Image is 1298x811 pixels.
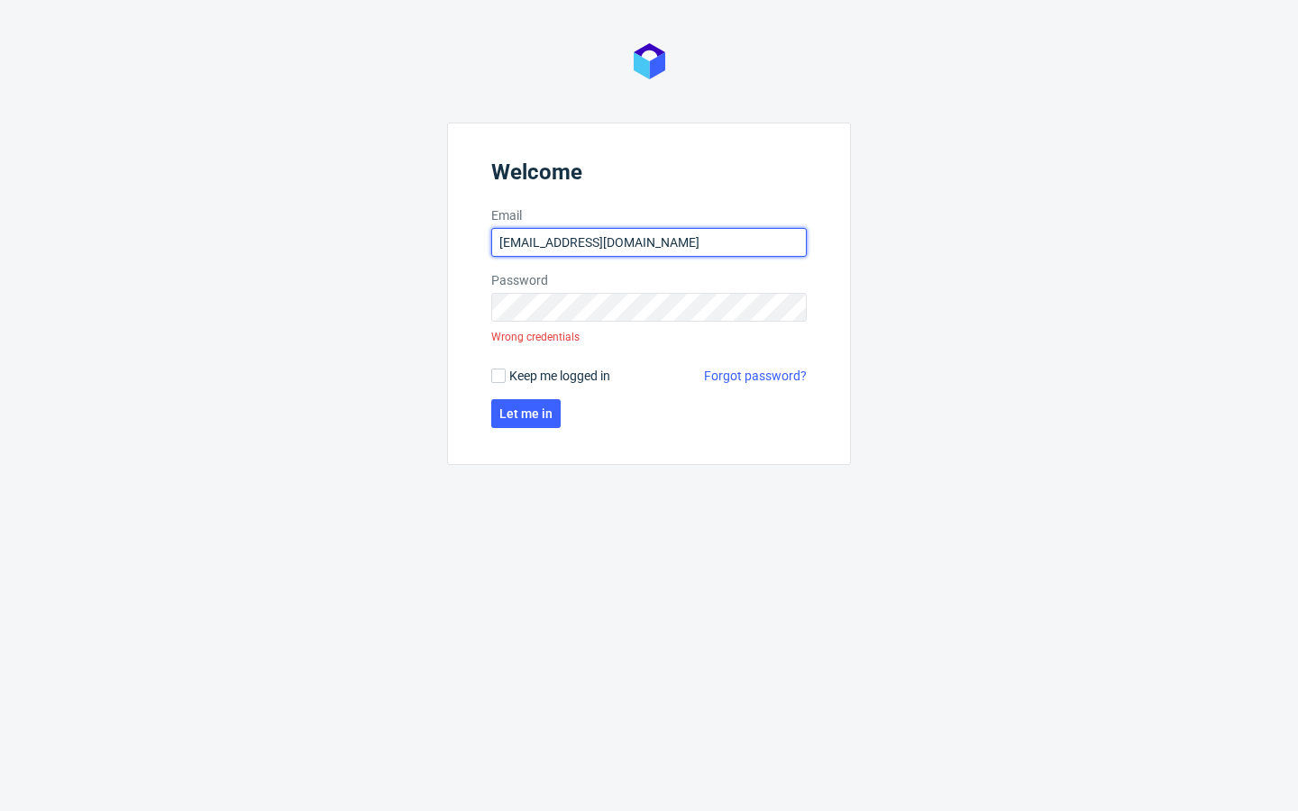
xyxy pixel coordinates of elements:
[491,159,807,192] header: Welcome
[491,399,561,428] button: Let me in
[491,271,807,289] label: Password
[704,367,807,385] a: Forgot password?
[499,407,553,420] span: Let me in
[491,322,580,352] div: Wrong credentials
[491,228,807,257] input: you@youremail.com
[509,367,610,385] span: Keep me logged in
[491,206,807,224] label: Email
